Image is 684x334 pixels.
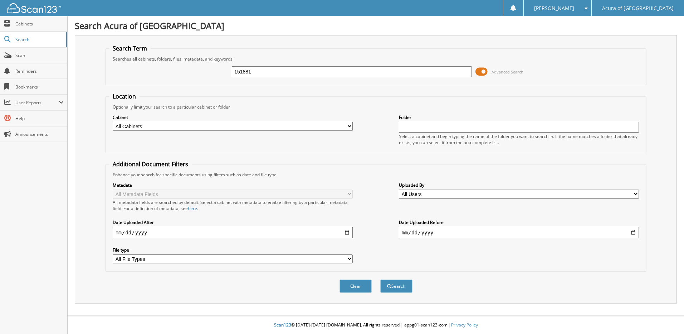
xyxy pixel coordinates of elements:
[113,247,353,253] label: File type
[7,3,61,13] img: scan123-logo-white.svg
[399,219,639,225] label: Date Uploaded Before
[399,133,639,145] div: Select a cabinet and begin typing the name of the folder you want to search in. If the name match...
[15,84,64,90] span: Bookmarks
[68,316,684,334] div: © [DATE]-[DATE] [DOMAIN_NAME]. All rights reserved | appg01-scan123-com |
[15,37,63,43] span: Search
[15,52,64,58] span: Scan
[534,6,574,10] span: [PERSON_NAME]
[113,199,353,211] div: All metadata fields are searched by default. Select a cabinet with metadata to enable filtering b...
[109,172,643,178] div: Enhance your search for specific documents using filters such as date and file type.
[492,69,523,75] span: Advanced Search
[15,21,64,27] span: Cabinets
[109,104,643,110] div: Optionally limit your search to a particular cabinet or folder
[15,100,59,106] span: User Reports
[399,114,639,120] label: Folder
[109,160,192,168] legend: Additional Document Filters
[113,114,353,120] label: Cabinet
[113,182,353,188] label: Metadata
[399,182,639,188] label: Uploaded By
[113,227,353,238] input: start
[15,131,64,137] span: Announcements
[109,56,643,62] div: Searches all cabinets, folders, files, metadata, and keywords
[109,44,151,52] legend: Search Term
[113,219,353,225] label: Date Uploaded After
[15,68,64,74] span: Reminders
[15,115,64,121] span: Help
[339,280,372,293] button: Clear
[451,322,478,328] a: Privacy Policy
[602,6,674,10] span: Acura of [GEOGRAPHIC_DATA]
[399,227,639,238] input: end
[380,280,412,293] button: Search
[648,300,684,334] iframe: Chat Widget
[188,205,197,211] a: here
[109,92,140,100] legend: Location
[75,20,677,32] h1: Search Acura of [GEOGRAPHIC_DATA]
[274,322,291,328] span: Scan123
